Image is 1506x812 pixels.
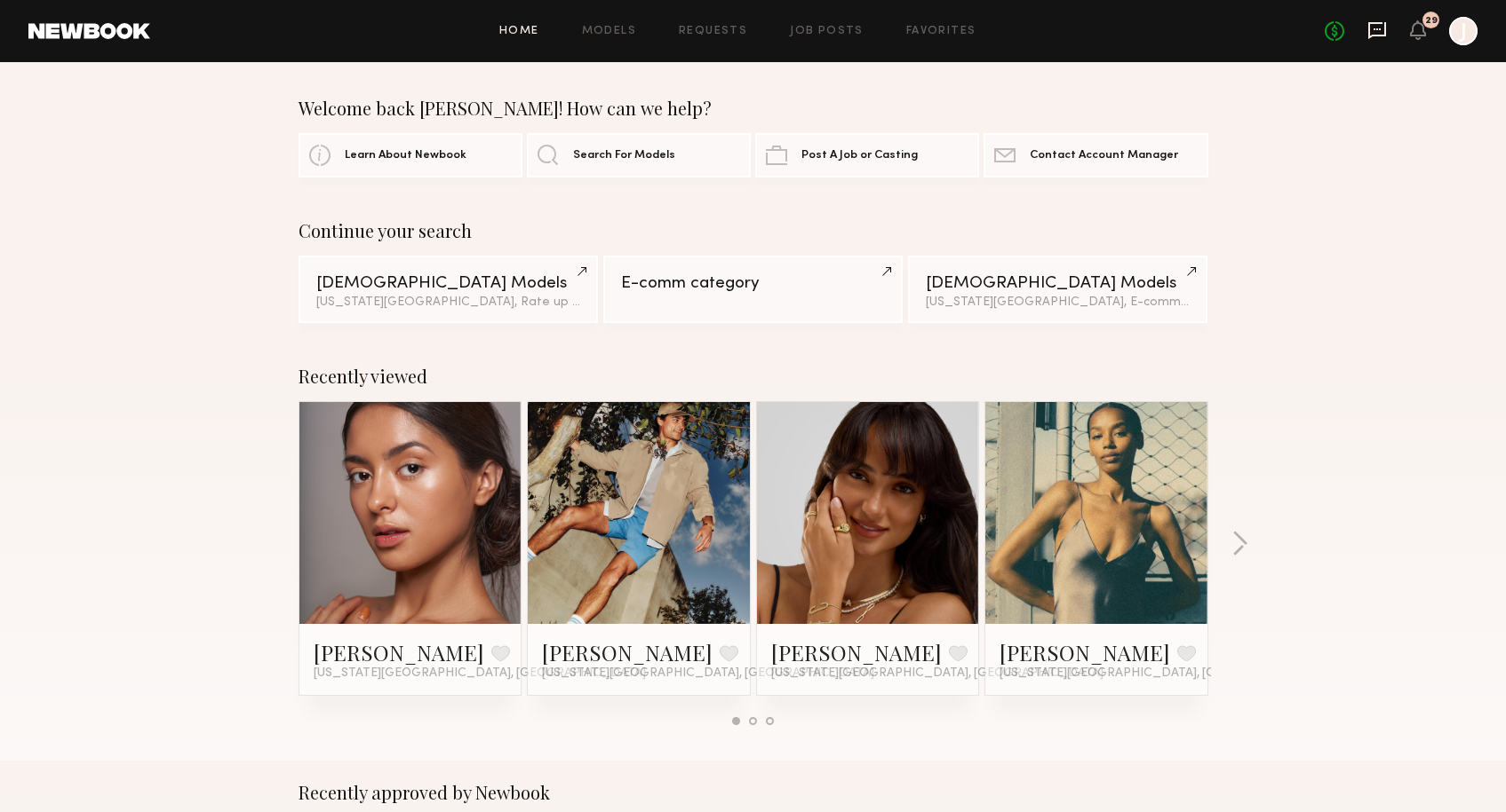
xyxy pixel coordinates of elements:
a: Favorites [906,26,976,37]
span: Post A Job or Casting [801,150,918,162]
span: [US_STATE][GEOGRAPHIC_DATA], [GEOGRAPHIC_DATA] [1000,666,1332,681]
a: [PERSON_NAME] [542,638,713,666]
div: Continue your search [299,220,1208,241]
a: [PERSON_NAME] [314,638,484,666]
span: [US_STATE][GEOGRAPHIC_DATA], [GEOGRAPHIC_DATA] [771,666,1104,681]
a: Contact Account Manager [984,133,1207,177]
a: J [1449,17,1478,45]
a: Job Posts [790,26,864,37]
div: [DEMOGRAPHIC_DATA] Models [316,275,580,292]
a: [DEMOGRAPHIC_DATA] Models[US_STATE][GEOGRAPHIC_DATA], E-comm category [908,256,1207,323]
div: E-comm category [621,275,885,292]
a: Requests [679,26,747,37]
div: Welcome back [PERSON_NAME]! How can we help? [299,98,1208,119]
a: Models [582,26,636,37]
span: [US_STATE][GEOGRAPHIC_DATA], [GEOGRAPHIC_DATA] [542,666,874,681]
span: [US_STATE][GEOGRAPHIC_DATA], [GEOGRAPHIC_DATA] [314,666,646,681]
div: [DEMOGRAPHIC_DATA] Models [926,275,1190,292]
a: Learn About Newbook [299,133,522,177]
div: 29 [1425,16,1438,26]
a: Home [499,26,539,37]
div: [US_STATE][GEOGRAPHIC_DATA], E-comm category [926,296,1190,309]
a: [PERSON_NAME] [1000,638,1170,666]
span: Search For Models [573,150,675,162]
span: Contact Account Manager [1030,150,1178,162]
a: Search For Models [527,133,751,177]
a: [DEMOGRAPHIC_DATA] Models[US_STATE][GEOGRAPHIC_DATA], Rate up to $250 [299,256,598,323]
div: Recently approved by Newbook [299,782,1208,803]
div: Recently viewed [299,366,1208,387]
div: [US_STATE][GEOGRAPHIC_DATA], Rate up to $250 [316,296,580,309]
span: Learn About Newbook [345,150,466,162]
a: Post A Job or Casting [755,133,979,177]
a: E-comm category [603,256,903,323]
a: [PERSON_NAME] [771,638,942,666]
